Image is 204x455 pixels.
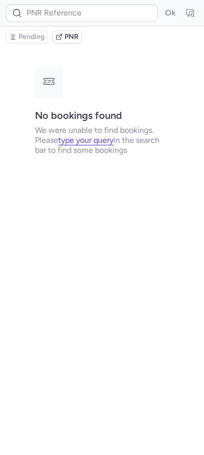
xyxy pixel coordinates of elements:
span: PNR [64,33,78,41]
input: PNR Reference [6,4,158,22]
p: Please in the search bar to find some bookings [35,135,169,155]
span: Pending [18,33,44,41]
p: We were unable to find bookings. [35,125,169,135]
button: type your query [58,136,113,145]
button: PNR [52,30,82,43]
button: Ok [162,5,178,21]
strong: No bookings found [35,109,122,121]
button: Pending [6,30,48,43]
